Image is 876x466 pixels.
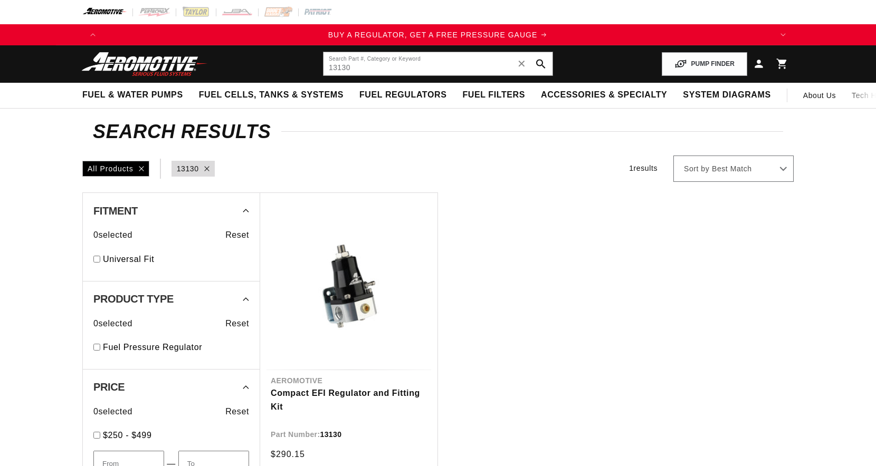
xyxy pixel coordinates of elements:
[662,52,747,76] button: PUMP FINDER
[795,83,844,108] a: About Us
[103,431,151,440] span: $250 - $499
[74,83,191,108] summary: Fuel & Water Pumps
[82,161,149,177] div: All Products
[323,52,553,75] input: Search by Part Number, Category or Keyword
[803,91,836,100] span: About Us
[462,90,525,101] span: Fuel Filters
[93,382,125,392] span: Price
[82,90,183,101] span: Fuel & Water Pumps
[541,90,667,101] span: Accessories & Specialty
[191,83,351,108] summary: Fuel Cells, Tanks & Systems
[56,24,820,45] slideshow-component: Translation missing: en.sections.announcements.announcement_bar
[517,55,527,72] span: ✕
[683,90,770,101] span: System Diagrams
[454,83,533,108] summary: Fuel Filters
[529,52,553,75] button: search button
[79,52,211,76] img: Aeromotive
[103,253,249,266] a: Universal Fit
[533,83,675,108] summary: Accessories & Specialty
[328,31,538,39] span: BUY A REGULATOR, GET A FREE PRESSURE GAUGE
[93,317,132,331] span: 0 selected
[103,29,773,41] a: BUY A REGULATOR, GET A FREE PRESSURE GAUGE
[82,24,103,45] button: Translation missing: en.sections.announcements.previous_announcement
[177,163,199,174] a: 13130
[93,294,174,304] span: Product Type
[103,341,249,354] a: Fuel Pressure Regulator
[103,29,773,41] div: 1 of 4
[93,123,783,140] h2: Search Results
[629,164,658,172] span: 1 results
[225,228,249,242] span: Reset
[93,405,132,419] span: 0 selected
[773,24,794,45] button: Translation missing: en.sections.announcements.next_announcement
[93,228,132,242] span: 0 selected
[225,317,249,331] span: Reset
[675,83,778,108] summary: System Diagrams
[684,164,709,174] span: Sort by
[673,156,794,182] select: Sort by
[103,29,773,41] div: Announcement
[93,206,138,216] span: Fitment
[271,386,427,413] a: Compact EFI Regulator and Fitting Kit
[199,90,344,101] span: Fuel Cells, Tanks & Systems
[359,90,446,101] span: Fuel Regulators
[351,83,454,108] summary: Fuel Regulators
[225,405,249,419] span: Reset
